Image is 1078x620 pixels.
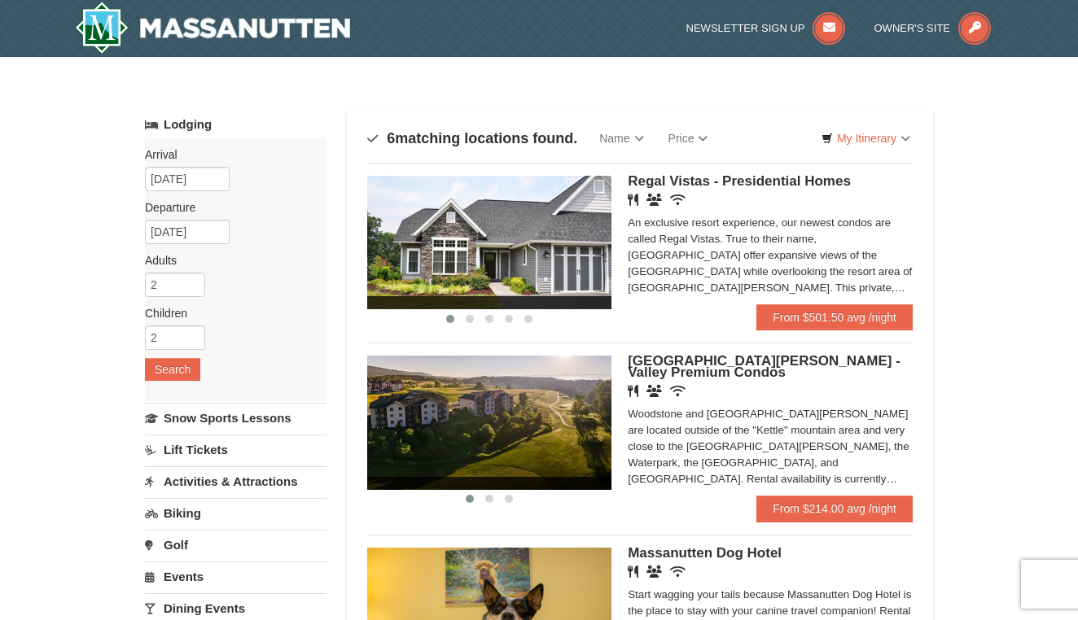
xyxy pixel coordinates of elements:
i: Wireless Internet (free) [670,194,686,206]
div: An exclusive resort experience, our newest condos are called Regal Vistas. True to their name, [G... [628,215,913,296]
span: 6 [387,130,395,146]
label: Arrival [145,146,314,163]
h4: matching locations found. [367,130,577,146]
div: Woodstone and [GEOGRAPHIC_DATA][PERSON_NAME] are located outside of the "Kettle" mountain area an... [628,406,913,487]
a: Price [656,122,721,155]
i: Banquet Facilities [646,385,662,397]
a: Newsletter Sign Up [686,22,846,34]
a: Activities & Attractions [145,466,326,496]
i: Banquet Facilities [646,194,662,206]
a: From $214.00 avg /night [756,496,913,522]
label: Adults [145,252,314,269]
img: Massanutten Resort Logo [75,2,350,54]
span: [GEOGRAPHIC_DATA][PERSON_NAME] - Valley Premium Condos [628,353,901,380]
a: Owner's Site [874,22,992,34]
span: Newsletter Sign Up [686,22,805,34]
i: Restaurant [628,565,638,578]
a: My Itinerary [811,126,921,151]
span: Massanutten Dog Hotel [628,545,782,561]
i: Wireless Internet (free) [670,565,686,578]
a: Golf [145,530,326,560]
label: Children [145,305,314,321]
i: Restaurant [628,385,638,397]
a: Name [587,122,655,155]
i: Restaurant [628,194,638,206]
i: Banquet Facilities [646,565,662,578]
span: Regal Vistas - Presidential Homes [628,173,851,189]
button: Search [145,358,200,381]
label: Departure [145,199,314,216]
a: From $501.50 avg /night [756,304,913,330]
a: Events [145,561,326,592]
a: Biking [145,498,326,528]
a: Massanutten Resort [75,2,350,54]
span: Owner's Site [874,22,951,34]
a: Lift Tickets [145,434,326,465]
a: Snow Sports Lessons [145,403,326,433]
i: Wireless Internet (free) [670,385,686,397]
a: Lodging [145,110,326,139]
